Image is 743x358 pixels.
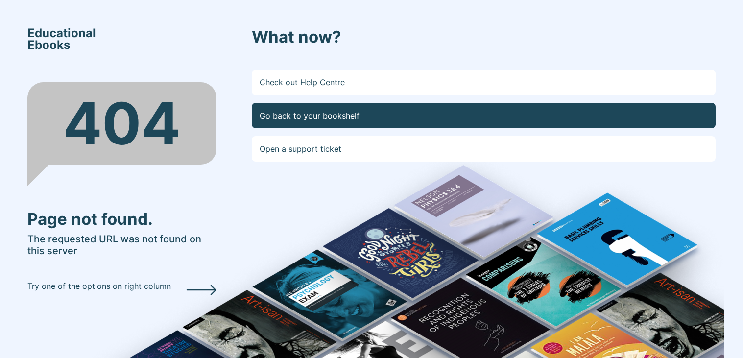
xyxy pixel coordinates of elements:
div: 404 [27,82,216,165]
h5: The requested URL was not found on this server [27,233,216,257]
p: Try one of the options on right column [27,280,171,292]
span: Educational Ebooks [27,27,96,51]
h3: Page not found. [27,210,216,229]
a: Go back to your bookshelf [252,103,716,128]
a: Open a support ticket [252,136,716,162]
h3: What now? [252,27,716,47]
a: Check out Help Centre [252,70,716,95]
